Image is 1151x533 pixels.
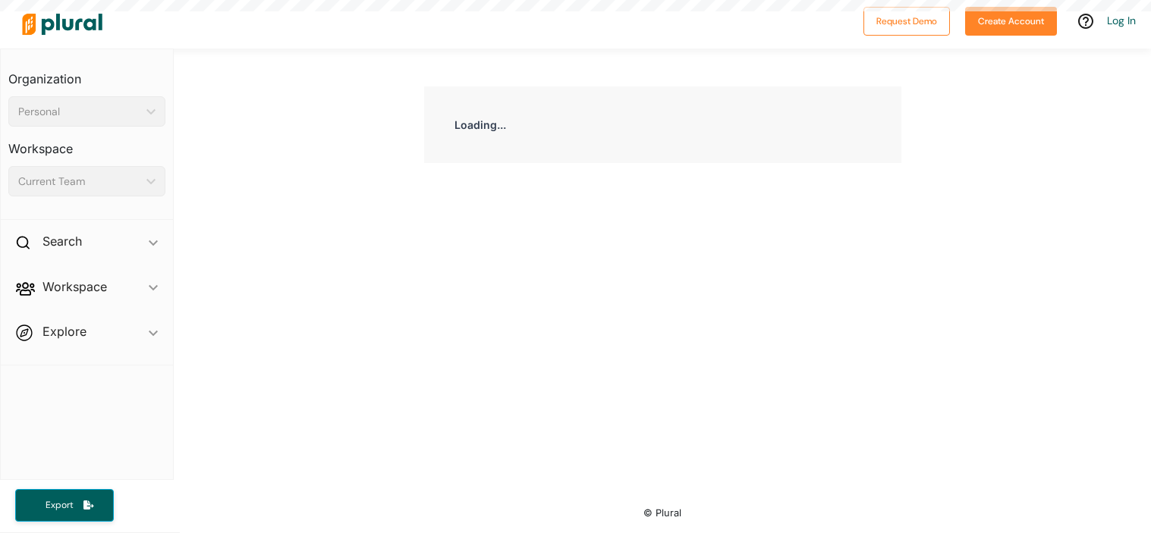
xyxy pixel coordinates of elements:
small: © Plural [643,507,681,519]
div: Personal [18,104,140,120]
h2: Search [42,233,82,249]
h3: Organization [8,57,165,90]
div: Loading... [424,86,901,163]
a: Request Demo [863,12,950,28]
button: Request Demo [863,7,950,36]
span: Export [35,499,83,512]
a: Create Account [965,12,1057,28]
button: Create Account [965,7,1057,36]
button: Export [15,489,114,522]
a: Log In [1107,14,1136,27]
h3: Workspace [8,127,165,160]
div: Current Team [18,174,140,190]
